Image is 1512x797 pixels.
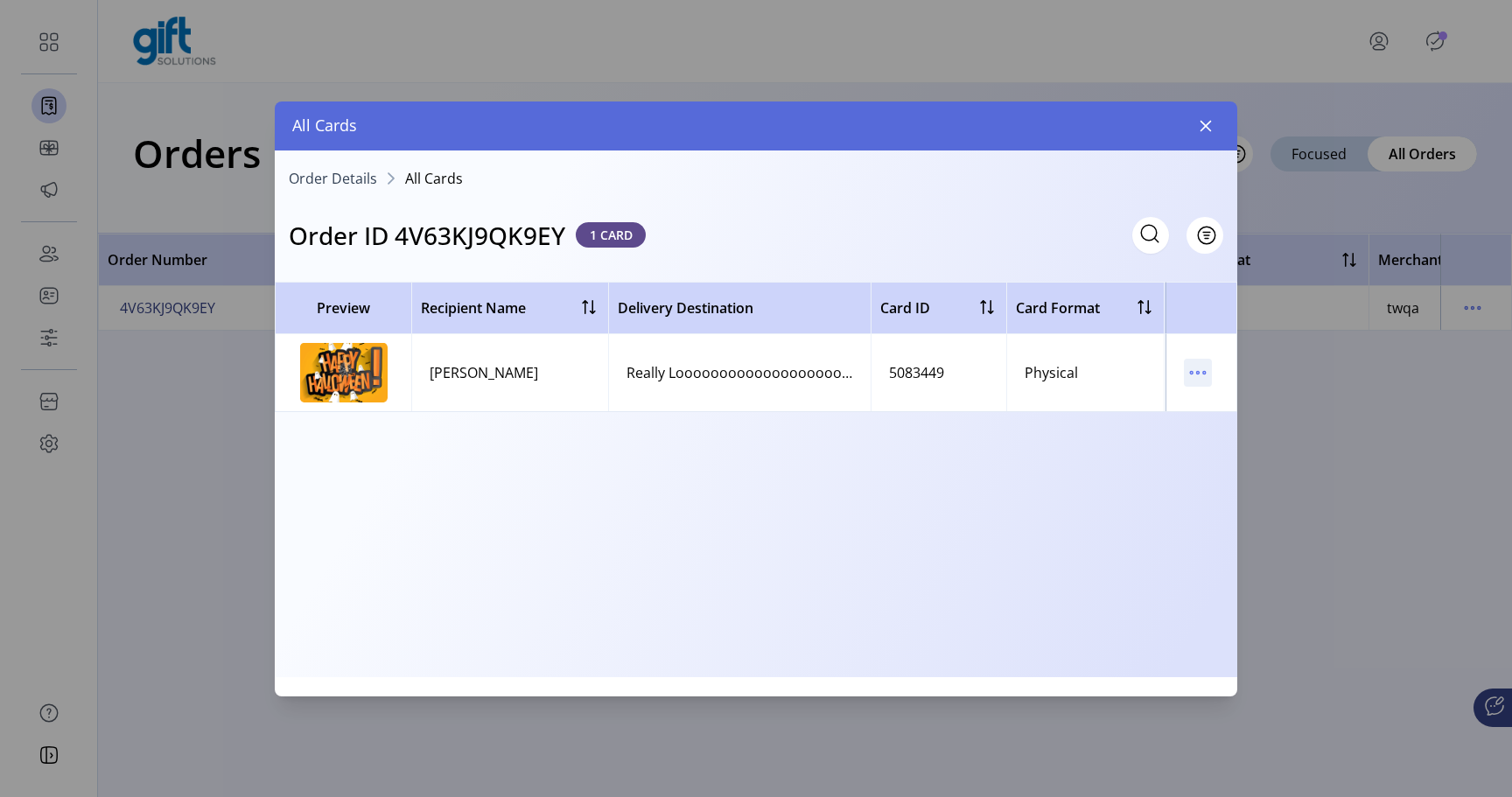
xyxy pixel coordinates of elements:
[1025,362,1078,383] div: Physical
[292,114,357,137] span: All Cards
[626,362,853,383] div: Really Loooooooooooooooooooooooooooooooooooooooooooooooooong St Apt [GEOGRAPHIC_DATA]
[284,297,402,318] span: Preview
[576,222,646,248] span: 1 CARD
[405,171,463,185] span: All Cards
[421,297,526,318] span: Recipient Name
[300,343,388,402] img: preview
[889,362,944,383] div: 5083449
[289,171,377,185] a: Order Details
[430,362,538,383] div: [PERSON_NAME]
[618,297,753,318] span: Delivery Destination
[1184,359,1212,387] button: menu
[880,297,930,318] span: Card ID
[1016,297,1100,318] span: Card Format
[289,217,565,254] h3: Order ID 4V63KJ9QK9EY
